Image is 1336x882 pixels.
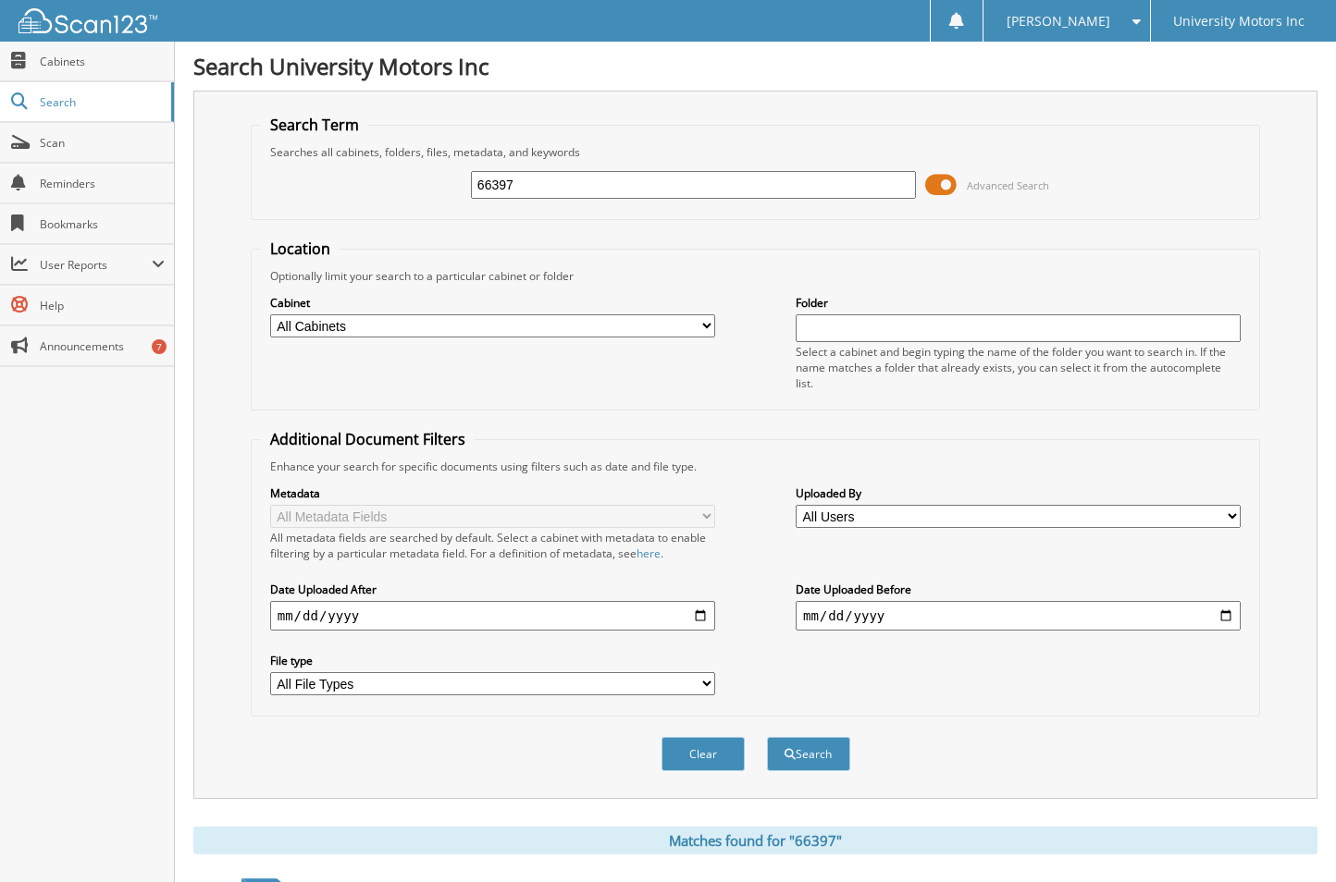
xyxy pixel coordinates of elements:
div: All metadata fields are searched by default. Select a cabinet with metadata to enable filtering b... [270,530,715,561]
div: Optionally limit your search to a particular cabinet or folder [261,268,1251,284]
label: Cabinet [270,295,715,311]
span: Bookmarks [40,216,165,232]
div: Select a cabinet and begin typing the name of the folder you want to search in. If the name match... [796,344,1241,391]
legend: Search Term [261,115,368,135]
div: Matches found for "66397" [193,827,1317,854]
span: Reminders [40,176,165,191]
span: [PERSON_NAME] [1007,16,1110,27]
label: Date Uploaded Before [796,582,1241,597]
label: Metadata [270,485,715,501]
a: here [637,545,661,561]
button: Clear [662,737,745,771]
span: Announcements [40,338,165,354]
label: Uploaded By [796,485,1241,501]
legend: Location [261,239,340,259]
span: Scan [40,135,165,151]
span: Help [40,298,165,313]
span: Cabinets [40,54,165,69]
button: Search [767,737,850,771]
span: User Reports [40,257,152,273]
input: start [270,601,715,631]
span: University Motors Inc [1173,16,1305,27]
img: scan123-logo-white.svg [19,8,157,33]
label: File type [270,653,715,668]
input: end [796,601,1241,631]
div: 7 [152,339,167,354]
label: Folder [796,295,1241,311]
div: Searches all cabinets, folders, files, metadata, and keywords [261,144,1251,160]
span: Search [40,94,162,110]
legend: Additional Document Filters [261,429,475,449]
h1: Search University Motors Inc [193,51,1317,81]
div: Enhance your search for specific documents using filters such as date and file type. [261,459,1251,474]
span: Advanced Search [967,178,1049,192]
label: Date Uploaded After [270,582,715,597]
